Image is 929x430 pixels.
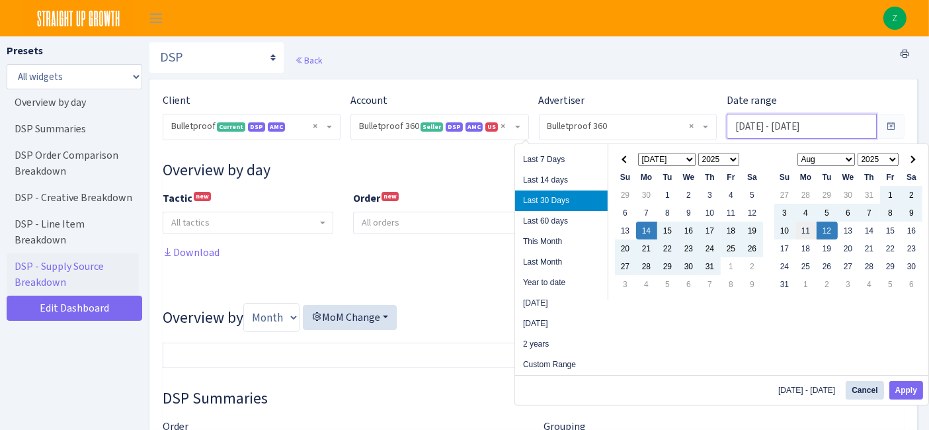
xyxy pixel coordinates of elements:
[485,122,498,132] span: US
[880,168,901,186] th: Fr
[774,239,795,257] td: 17
[901,222,922,239] td: 16
[846,381,883,400] button: Cancel
[742,168,763,186] th: Sa
[795,239,817,257] td: 18
[636,222,657,239] td: 14
[465,122,483,132] span: Amazon Marketing Cloud
[615,257,636,275] td: 27
[7,296,142,321] a: Edit Dashboard
[615,204,636,222] td: 6
[889,381,923,400] button: Apply
[859,168,880,186] th: Th
[901,204,922,222] td: 9
[171,120,324,133] span: Bulletproof <span class="badge badge-success">Current</span><span class="badge badge-primary">DSP...
[859,239,880,257] td: 21
[901,239,922,257] td: 23
[742,239,763,257] td: 26
[515,355,608,375] li: Custom Range
[880,239,901,257] td: 22
[678,204,700,222] td: 9
[795,257,817,275] td: 25
[350,93,387,108] label: Account
[817,239,838,257] td: 19
[678,239,700,257] td: 23
[657,275,678,293] td: 5
[742,204,763,222] td: 12
[795,204,817,222] td: 4
[678,257,700,275] td: 30
[515,170,608,191] li: Last 14 days
[359,120,512,133] span: Bulletproof 360 <span class="badge badge-success">Seller</span><span class="badge badge-primary">...
[795,275,817,293] td: 1
[880,275,901,293] td: 5
[382,192,399,201] sup: new
[515,211,608,232] li: Last 60 days
[515,232,608,252] li: This Month
[171,216,210,229] span: All tactics
[351,114,528,140] span: Bulletproof 360 <span class="badge badge-success">Seller</span><span class="badge badge-primary">...
[217,122,245,132] span: Current
[515,293,608,314] li: [DATE]
[838,222,859,239] td: 13
[539,93,585,108] label: Advertiser
[515,252,608,273] li: Last Month
[636,257,657,275] td: 28
[817,275,838,293] td: 2
[515,273,608,293] li: Year to date
[774,275,795,293] td: 31
[700,275,721,293] td: 7
[774,186,795,204] td: 27
[7,89,139,116] a: Overview by day
[689,120,694,133] span: Remove all items
[742,257,763,275] td: 2
[742,222,763,239] td: 19
[774,222,795,239] td: 10
[721,275,742,293] td: 8
[721,204,742,222] td: 11
[268,122,285,132] span: AMC
[163,93,190,108] label: Client
[353,191,380,205] b: Order
[880,204,901,222] td: 8
[817,204,838,222] td: 5
[515,191,608,211] li: Last 30 Days
[774,168,795,186] th: Su
[678,168,700,186] th: We
[163,303,905,332] h3: Overview by
[421,122,443,132] span: Seller
[859,204,880,222] td: 7
[700,239,721,257] td: 24
[774,257,795,275] td: 24
[615,275,636,293] td: 3
[901,275,922,293] td: 6
[678,222,700,239] td: 16
[636,204,657,222] td: 7
[901,186,922,204] td: 2
[901,168,922,186] th: Sa
[883,7,907,30] a: Z
[303,305,397,330] button: MoM Change
[859,186,880,204] td: 31
[163,191,192,205] b: Tactic
[540,114,716,140] span: Bulletproof 360
[700,222,721,239] td: 17
[657,222,678,239] td: 15
[7,116,139,142] a: DSP Summaries
[615,186,636,204] td: 29
[636,275,657,293] td: 4
[778,386,840,394] span: [DATE] - [DATE]
[163,245,220,259] a: Download
[7,253,139,296] a: DSP - Supply Source Breakdown
[194,192,211,201] sup: new
[817,222,838,239] td: 12
[657,204,678,222] td: 8
[515,334,608,355] li: 2 years
[7,185,139,211] a: DSP - Creative Breakdown
[727,93,777,108] label: Date range
[880,222,901,239] td: 15
[678,186,700,204] td: 2
[7,43,43,59] label: Presets
[700,186,721,204] td: 3
[721,186,742,204] td: 4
